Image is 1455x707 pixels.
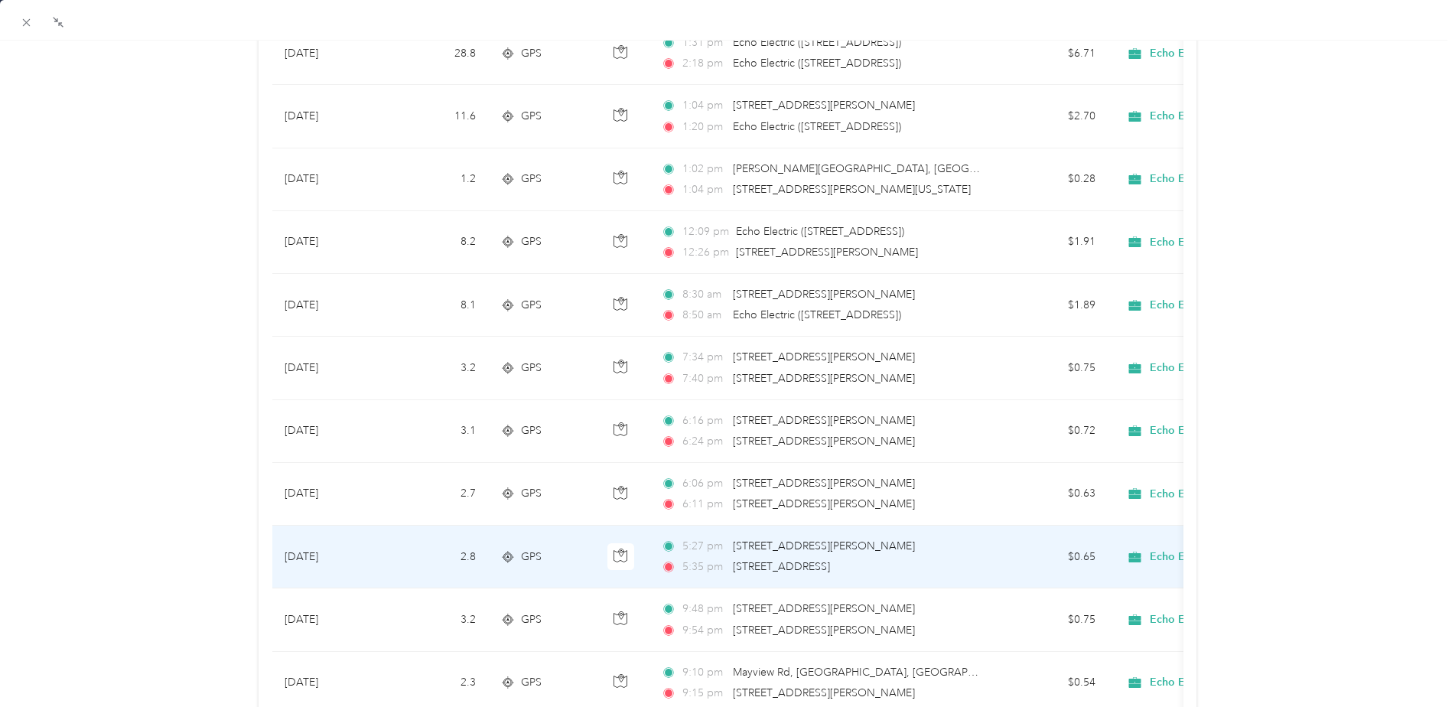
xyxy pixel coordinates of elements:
span: Echo Electric [1150,47,1216,60]
td: [DATE] [272,588,387,651]
span: Echo Electric ([STREET_ADDRESS]) [736,225,904,238]
span: GPS [521,674,542,691]
td: $0.28 [1001,148,1108,211]
span: Echo Electric [1150,109,1216,123]
td: 3.2 [387,588,488,651]
span: 9:15 pm [682,685,726,702]
span: Echo Electric [1150,172,1216,186]
span: Echo Electric ([STREET_ADDRESS]) [733,57,901,70]
span: [STREET_ADDRESS][PERSON_NAME] [733,539,915,552]
span: GPS [521,233,542,250]
span: Echo Electric [1150,613,1216,627]
td: 3.1 [387,400,488,463]
td: 28.8 [387,22,488,85]
span: [STREET_ADDRESS] [733,560,830,573]
td: [DATE] [272,274,387,337]
span: Echo Electric [1150,487,1216,501]
td: [DATE] [272,463,387,526]
span: 1:20 pm [682,119,726,135]
td: 11.6 [387,85,488,148]
td: $1.91 [1001,211,1108,274]
span: 9:48 pm [682,601,726,617]
td: $0.75 [1001,337,1108,399]
span: 2:18 pm [682,55,726,72]
span: GPS [521,45,542,62]
span: [STREET_ADDRESS][PERSON_NAME] [733,414,915,427]
span: 6:11 pm [682,496,726,513]
td: $0.72 [1001,400,1108,463]
span: GPS [521,422,542,439]
span: 8:50 am [682,307,726,324]
span: [STREET_ADDRESS][PERSON_NAME] [733,602,915,615]
td: 8.2 [387,211,488,274]
span: [STREET_ADDRESS][PERSON_NAME] [733,99,915,112]
td: 8.1 [387,274,488,337]
span: GPS [521,549,542,565]
span: Echo Electric [1150,236,1216,249]
span: Echo Electric ([STREET_ADDRESS]) [733,120,901,133]
span: GPS [521,485,542,502]
span: 7:34 pm [682,349,726,366]
span: [STREET_ADDRESS][PERSON_NAME] [733,372,915,385]
span: 6:16 pm [682,412,726,429]
span: [STREET_ADDRESS][PERSON_NAME] [733,477,915,490]
span: GPS [521,611,542,628]
span: Echo Electric ([STREET_ADDRESS]) [733,36,901,49]
span: [STREET_ADDRESS][PERSON_NAME][US_STATE] [733,183,971,196]
td: $0.65 [1001,526,1108,588]
span: 1:04 pm [682,97,726,114]
td: $2.70 [1001,85,1108,148]
span: 6:24 pm [682,433,726,450]
span: Echo Electric [1150,676,1216,689]
span: Echo Electric [1150,361,1216,375]
span: 5:27 pm [682,538,726,555]
span: Echo Electric [1150,298,1216,312]
span: GPS [521,108,542,125]
span: GPS [521,297,542,314]
td: $6.71 [1001,22,1108,85]
span: [STREET_ADDRESS][PERSON_NAME] [733,435,915,448]
span: Echo Electric ([STREET_ADDRESS]) [733,308,901,321]
td: [DATE] [272,148,387,211]
span: Mayview Rd, [GEOGRAPHIC_DATA], [GEOGRAPHIC_DATA] [733,666,1023,679]
span: [STREET_ADDRESS][PERSON_NAME] [733,288,915,301]
span: 9:54 pm [682,622,726,639]
td: 2.7 [387,463,488,526]
span: [STREET_ADDRESS][PERSON_NAME] [736,246,918,259]
span: 9:10 pm [682,664,726,681]
span: [STREET_ADDRESS][PERSON_NAME] [733,686,915,699]
span: GPS [521,171,542,187]
span: Echo Electric [1150,550,1216,564]
span: 8:30 am [682,286,726,303]
td: $0.63 [1001,463,1108,526]
td: 1.2 [387,148,488,211]
span: 12:26 pm [682,244,729,261]
td: [DATE] [272,400,387,463]
span: Echo Electric [1150,424,1216,438]
td: [DATE] [272,337,387,399]
td: $0.75 [1001,588,1108,651]
td: $1.89 [1001,274,1108,337]
iframe: Everlance-gr Chat Button Frame [1369,621,1455,707]
td: 3.2 [387,337,488,399]
span: GPS [521,360,542,376]
td: 2.8 [387,526,488,588]
span: [STREET_ADDRESS][PERSON_NAME] [733,350,915,363]
span: 1:31 pm [682,34,726,51]
td: [DATE] [272,211,387,274]
span: [STREET_ADDRESS][PERSON_NAME] [733,497,915,510]
span: 6:06 pm [682,475,726,492]
span: 1:04 pm [682,181,726,198]
td: [DATE] [272,22,387,85]
span: 7:40 pm [682,370,726,387]
td: [DATE] [272,85,387,148]
span: 1:02 pm [682,161,726,178]
span: [PERSON_NAME][GEOGRAPHIC_DATA], [GEOGRAPHIC_DATA][US_STATE], [GEOGRAPHIC_DATA] [733,162,1216,175]
td: [DATE] [272,526,387,588]
span: 5:35 pm [682,559,726,575]
span: 12:09 pm [682,223,729,240]
span: [STREET_ADDRESS][PERSON_NAME] [733,624,915,637]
